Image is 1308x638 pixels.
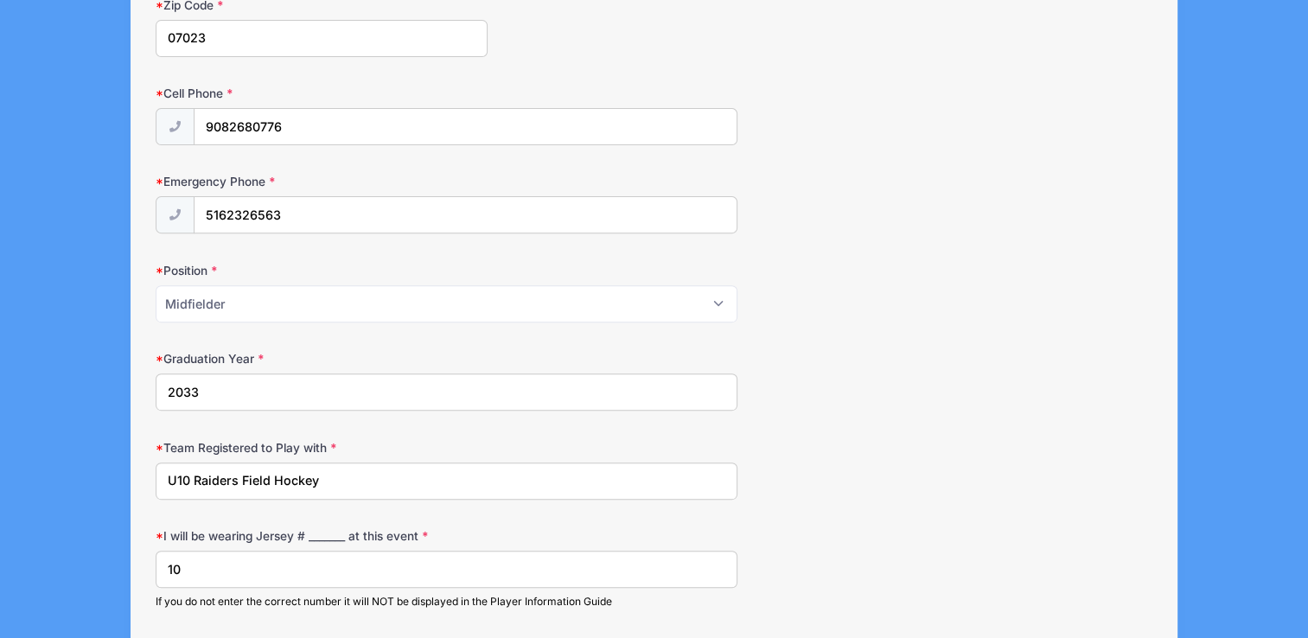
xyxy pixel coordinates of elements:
[156,439,488,456] label: Team Registered to Play with
[156,262,488,279] label: Position
[194,108,737,145] input: (xxx) xxx-xxxx
[156,350,488,367] label: Graduation Year
[156,594,737,609] div: If you do not enter the correct number it will NOT be displayed in the Player Information Guide
[156,85,488,102] label: Cell Phone
[194,196,737,233] input: (xxx) xxx-xxxx
[156,173,488,190] label: Emergency Phone
[156,20,488,57] input: xxxxx
[156,527,488,545] label: I will be wearing Jersey # _______ at this event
